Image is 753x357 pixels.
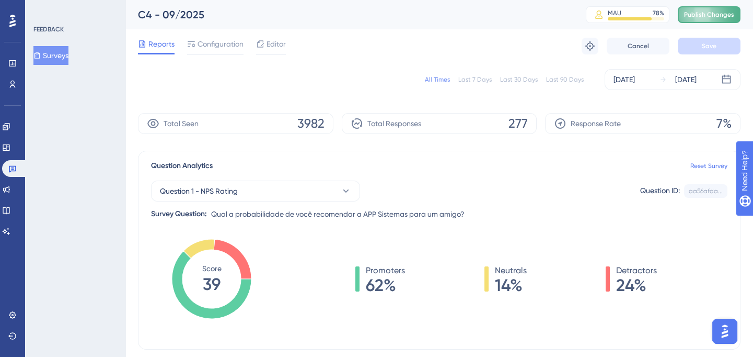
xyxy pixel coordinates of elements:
[198,38,244,50] span: Configuration
[425,75,450,84] div: All Times
[151,181,360,202] button: Question 1 - NPS Rating
[495,277,527,294] span: 14%
[546,75,584,84] div: Last 90 Days
[211,208,465,220] span: Qual a probabilidade de você recomendar a APP Sistemas para um amigo?
[366,277,405,294] span: 62%
[367,117,421,130] span: Total Responses
[608,9,621,17] div: MAU
[151,160,213,172] span: Question Analytics
[653,9,664,17] div: 78 %
[164,117,199,130] span: Total Seen
[366,264,405,277] span: Promoters
[25,3,65,15] span: Need Help?
[678,38,740,54] button: Save
[690,162,727,170] a: Reset Survey
[495,264,527,277] span: Neutrals
[716,115,732,132] span: 7%
[33,46,68,65] button: Surveys
[571,117,621,130] span: Response Rate
[500,75,538,84] div: Last 30 Days
[151,208,207,220] div: Survey Question:
[458,75,492,84] div: Last 7 Days
[616,264,657,277] span: Detractors
[640,184,680,198] div: Question ID:
[684,10,734,19] span: Publish Changes
[675,73,697,86] div: [DATE]
[678,6,740,23] button: Publish Changes
[508,115,528,132] span: 277
[297,115,325,132] span: 3982
[689,187,723,195] div: aa56afda...
[202,264,222,273] tspan: Score
[616,277,657,294] span: 24%
[267,38,286,50] span: Editor
[628,42,649,50] span: Cancel
[148,38,175,50] span: Reports
[607,38,669,54] button: Cancel
[160,185,238,197] span: Question 1 - NPS Rating
[709,316,740,347] iframe: UserGuiding AI Assistant Launcher
[33,25,64,34] div: FEEDBACK
[203,274,221,294] tspan: 39
[702,42,716,50] span: Save
[613,73,635,86] div: [DATE]
[138,7,560,22] div: C4 - 09/2025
